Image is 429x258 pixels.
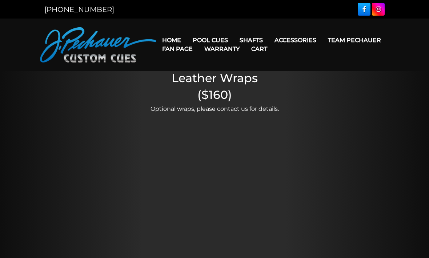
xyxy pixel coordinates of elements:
a: [PHONE_NUMBER] [44,5,114,14]
a: Shafts [234,31,269,49]
img: Pechauer Custom Cues [40,27,156,63]
a: Warranty [199,40,245,58]
a: Pool Cues [187,31,234,49]
a: Accessories [269,31,322,49]
a: Home [156,31,187,49]
a: Fan Page [156,40,199,58]
a: Team Pechauer [322,31,387,49]
a: Cart [245,40,273,58]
